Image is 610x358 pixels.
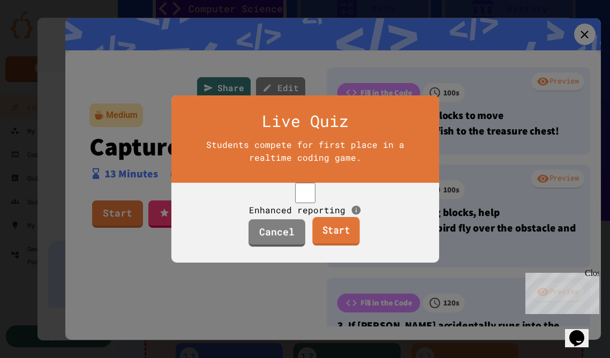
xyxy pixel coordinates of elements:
[565,315,599,347] iframe: chat widget
[249,204,345,215] span: Enhanced reporting
[190,138,420,164] div: Students compete for first place in a realtime coding game.
[275,183,336,203] input: controlled
[185,109,426,133] div: Live Quiz
[248,219,305,247] a: Cancel
[4,4,74,68] div: Chat with us now!Close
[521,268,599,314] iframe: chat widget
[312,217,359,246] a: Start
